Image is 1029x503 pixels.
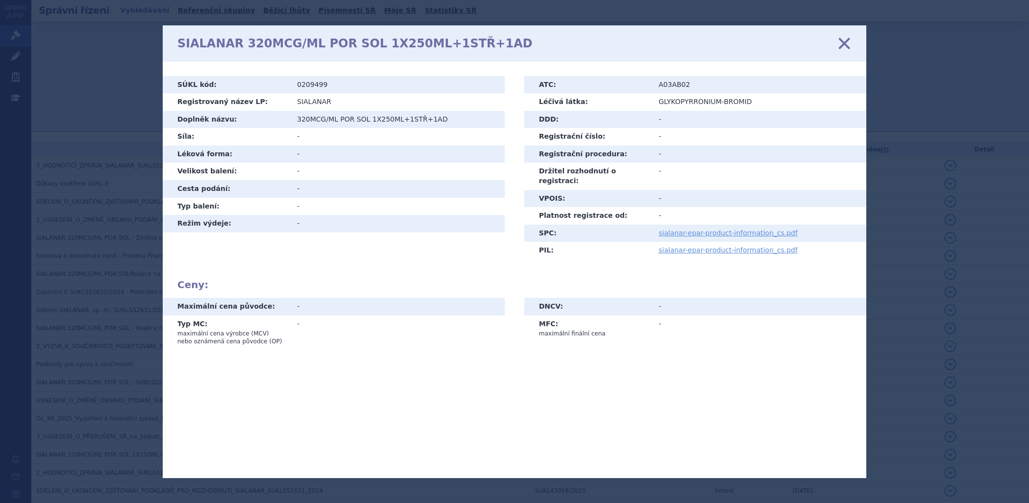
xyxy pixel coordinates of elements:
[163,76,290,94] th: SÚKL kód:
[651,111,866,128] td: -
[290,163,505,180] td: -
[524,111,651,128] th: DDD:
[524,163,651,189] th: Držitel rozhodnutí o registraci:
[651,315,866,342] td: -
[651,146,866,163] td: -
[651,190,866,208] td: -
[659,246,797,254] a: sialanar-epar-product-information_cs.pdf
[524,242,651,259] th: PIL:
[290,198,505,215] td: -
[524,225,651,242] th: SPC:
[524,76,651,94] th: ATC:
[163,93,290,111] th: Registrovaný název LP:
[163,128,290,146] th: Síla:
[297,302,497,312] div: -
[290,111,505,128] td: 320MCG/ML POR SOL 1X250ML+1STŘ+1AD
[163,315,290,350] th: Typ MC:
[177,330,282,345] p: maximální cena výrobce (MCV) nebo oznámená cena původce (OP)
[163,298,290,315] th: Maximální cena původce:
[290,146,505,163] td: -
[524,93,651,111] th: Léčivá látka:
[290,76,505,94] td: 0209499
[290,93,505,111] td: SIALANAR
[163,146,290,163] th: Léková forma:
[163,111,290,128] th: Doplněk názvu:
[290,128,505,146] td: -
[290,180,505,198] td: -
[163,215,290,232] th: Režim výdeje:
[524,146,651,163] th: Registrační procedura:
[651,163,866,189] td: -
[290,215,505,232] td: -
[659,229,797,237] a: sialanar-epar-product-information_cs.pdf
[837,36,852,51] a: zavřít
[177,279,852,291] h2: Ceny:
[524,315,651,342] th: MFC:
[539,330,644,337] p: maximální finální cena
[524,298,651,315] th: DNCV:
[651,207,866,225] td: -
[163,163,290,180] th: Velikost balení:
[290,315,505,350] td: -
[524,207,651,225] th: Platnost registrace od:
[651,298,866,315] td: -
[651,76,866,94] td: A03AB02
[524,190,651,208] th: VPOIS:
[524,128,651,146] th: Registrační číslo:
[177,37,533,51] h1: SIALANAR 320MCG/ML POR SOL 1X250ML+1STŘ+1AD
[163,198,290,215] th: Typ balení:
[651,128,866,146] td: -
[163,180,290,198] th: Cesta podání:
[651,93,866,111] td: GLYKOPYRRONIUM-BROMID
